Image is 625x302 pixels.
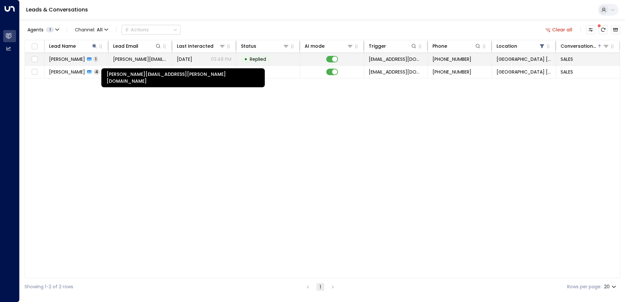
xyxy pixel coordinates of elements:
span: Toggle select all [30,42,39,51]
button: Actions [122,25,180,35]
div: Phone [432,42,447,50]
div: Status [241,42,290,50]
nav: pagination navigation [304,283,337,291]
button: Archived Leads [611,25,620,34]
div: Last Interacted [177,42,226,50]
div: AI mode [305,42,325,50]
span: +447920848709 [432,69,471,75]
span: Darren Jarvis [49,69,85,75]
div: • [244,54,247,65]
div: Lead Email [113,42,162,50]
button: Channel:All [72,25,111,34]
span: darren.jarvis@myyahoo.com [113,56,168,62]
a: Leads & Conversations [26,6,88,13]
button: Agents1 [25,25,61,34]
span: Agents [27,27,43,32]
span: 4 [93,69,100,75]
span: All [97,27,103,32]
span: SALES [561,69,573,75]
button: page 1 [316,283,324,291]
label: Rows per page: [567,283,601,290]
div: Last Interacted [177,42,213,50]
span: Replied [250,56,266,62]
p: 03:48 PM [211,56,231,62]
span: Toggle select row [30,68,39,76]
div: Status [241,42,256,50]
span: +447920848709 [432,56,471,62]
span: leads@space-station.co.uk [369,69,423,75]
span: leads@space-station.co.uk [369,56,423,62]
div: Showing 1-2 of 2 rows [25,283,73,290]
span: Space Station St Johns Wood [497,56,551,62]
span: Channel: [72,25,111,34]
div: Lead Name [49,42,76,50]
div: Trigger [369,42,417,50]
div: [PERSON_NAME][EMAIL_ADDRESS][PERSON_NAME][DOMAIN_NAME] [101,68,265,87]
div: Conversation Type [561,42,597,50]
span: Toggle select row [30,55,39,63]
div: Button group with a nested menu [122,25,180,35]
span: Darren Jarvis [49,56,85,62]
div: 20 [604,282,617,292]
div: Location [497,42,545,50]
div: Lead Email [113,42,138,50]
div: Conversation Type [561,42,610,50]
span: SALES [561,56,573,62]
button: Clear all [543,25,575,34]
div: Location [497,42,517,50]
div: Lead Name [49,42,98,50]
span: Space Station St Johns Wood [497,69,551,75]
span: 1 [46,27,54,32]
button: Customize [586,25,595,34]
div: Actions [125,27,149,33]
div: Phone [432,42,481,50]
div: AI mode [305,42,353,50]
span: There are new threads available. Refresh the grid to view the latest updates. [599,25,608,34]
div: Trigger [369,42,386,50]
span: 1 [93,56,98,62]
span: Sep 17, 2025 [177,56,192,62]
